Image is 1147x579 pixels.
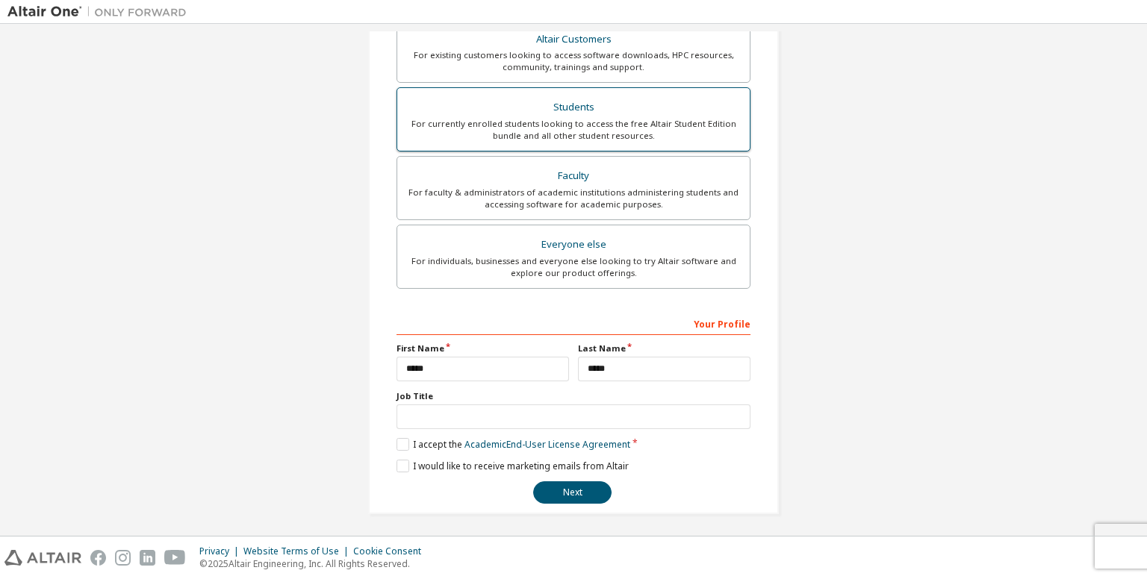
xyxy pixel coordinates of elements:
img: altair_logo.svg [4,550,81,566]
img: instagram.svg [115,550,131,566]
button: Next [533,481,612,504]
div: For existing customers looking to access software downloads, HPC resources, community, trainings ... [406,49,741,73]
div: Your Profile [397,311,750,335]
img: youtube.svg [164,550,186,566]
label: Job Title [397,390,750,402]
img: linkedin.svg [140,550,155,566]
label: I would like to receive marketing emails from Altair [397,460,629,472]
div: For individuals, businesses and everyone else looking to try Altair software and explore our prod... [406,255,741,279]
div: Students [406,97,741,118]
div: Privacy [199,545,243,557]
div: Website Terms of Use [243,545,353,557]
a: Academic End-User License Agreement [464,438,630,451]
img: facebook.svg [90,550,106,566]
div: For faculty & administrators of academic institutions administering students and accessing softwa... [406,187,741,210]
div: Everyone else [406,234,741,255]
div: For currently enrolled students looking to access the free Altair Student Edition bundle and all ... [406,118,741,142]
label: I accept the [397,438,630,451]
p: © 2025 Altair Engineering, Inc. All Rights Reserved. [199,557,430,570]
label: Last Name [578,342,750,354]
label: First Name [397,342,569,354]
div: Faculty [406,166,741,187]
img: Altair One [7,4,194,19]
div: Altair Customers [406,29,741,50]
div: Cookie Consent [353,545,430,557]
